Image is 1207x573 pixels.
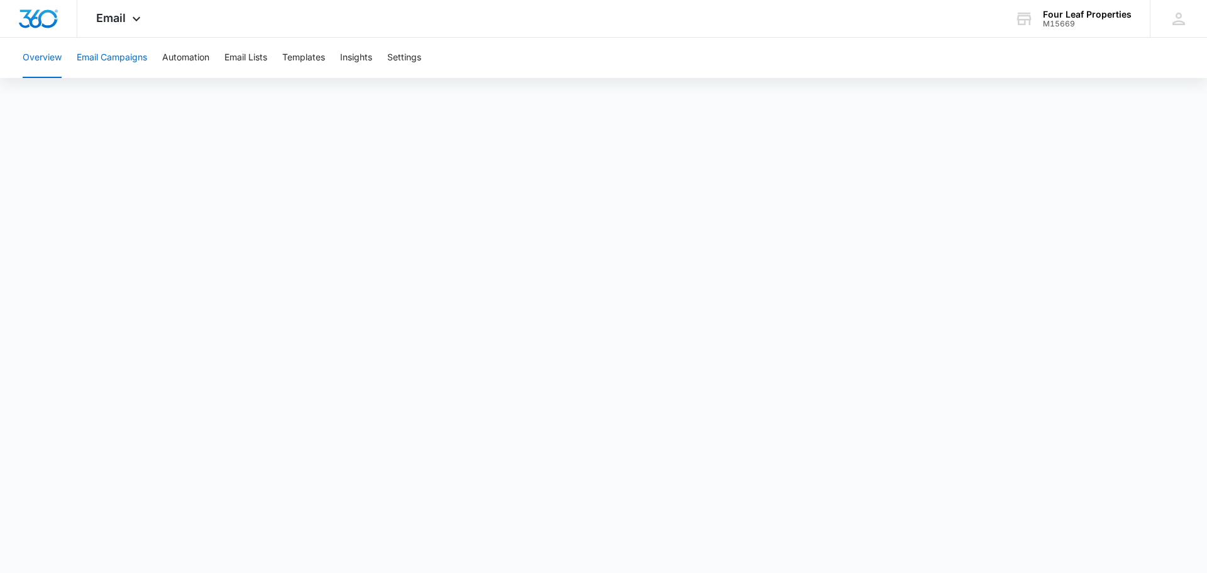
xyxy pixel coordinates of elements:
[282,38,325,78] button: Templates
[77,38,147,78] button: Email Campaigns
[1043,19,1132,28] div: account id
[23,38,62,78] button: Overview
[340,38,372,78] button: Insights
[96,11,126,25] span: Email
[224,38,267,78] button: Email Lists
[1043,9,1132,19] div: account name
[387,38,421,78] button: Settings
[162,38,209,78] button: Automation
